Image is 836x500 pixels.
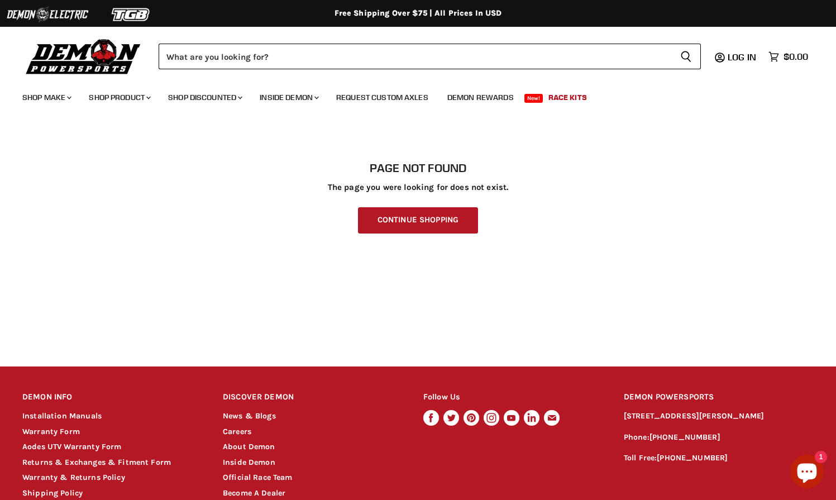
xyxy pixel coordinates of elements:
[22,183,814,192] p: The page you were looking for does not exist.
[223,427,251,436] a: Careers
[223,488,285,498] a: Become A Dealer
[14,86,78,109] a: Shop Make
[223,411,276,421] a: News & Blogs
[80,86,157,109] a: Shop Product
[22,488,83,498] a: Shipping Policy
[223,442,275,451] a: About Demon
[624,384,814,411] h2: DEMON POWERSPORTS
[6,4,89,25] img: Demon Electric Logo 2
[624,410,814,423] p: [STREET_ADDRESS][PERSON_NAME]
[223,473,293,482] a: Official Race Team
[540,86,595,109] a: Race Kits
[22,161,814,175] h1: Page not found
[159,44,671,69] input: Search
[22,473,125,482] a: Warranty & Returns Policy
[439,86,522,109] a: Demon Rewards
[649,432,720,442] a: [PHONE_NUMBER]
[22,36,145,76] img: Demon Powersports
[251,86,326,109] a: Inside Demon
[671,44,701,69] button: Search
[657,453,728,463] a: [PHONE_NUMBER]
[22,458,171,467] a: Returns & Exchanges & Fitment Form
[328,86,437,109] a: Request Custom Axles
[22,427,80,436] a: Warranty Form
[160,86,249,109] a: Shop Discounted
[624,431,814,444] p: Phone:
[784,51,808,62] span: $0.00
[624,452,814,465] p: Toll Free:
[423,384,603,411] h2: Follow Us
[22,411,102,421] a: Installation Manuals
[22,384,202,411] h2: DEMON INFO
[787,455,827,491] inbox-online-store-chat: Shopify online store chat
[728,51,756,63] span: Log in
[89,4,173,25] img: TGB Logo 2
[358,207,478,234] a: Continue Shopping
[14,82,805,109] ul: Main menu
[223,458,275,467] a: Inside Demon
[223,384,402,411] h2: DISCOVER DEMON
[22,442,121,451] a: Aodes UTV Warranty Form
[723,52,763,62] a: Log in
[159,44,701,69] form: Product
[763,49,814,65] a: $0.00
[524,94,543,103] span: New!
